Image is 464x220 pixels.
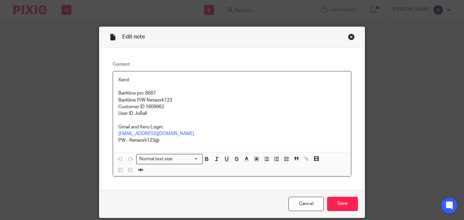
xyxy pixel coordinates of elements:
p: Bankline pin: 8687 [118,90,346,97]
span: Edit note [122,34,145,39]
p: Customer ID 1609862 [118,104,346,110]
div: Close this dialog window [348,34,355,40]
a: Cancel [289,197,324,211]
p: PW - Network123@ [118,137,346,144]
p: Gmail and Xero Login: [118,124,346,130]
a: [EMAIL_ADDRESS][DOMAIN_NAME] [118,131,194,136]
div: Search for option [136,154,203,164]
label: Content [113,61,351,68]
p: Bankline P/W Network123 [118,97,346,104]
p: Xero! [118,77,346,83]
p: User ID JoBall [118,110,346,117]
span: Normal text size [138,156,174,163]
input: Search for option [175,156,199,163]
input: Save [327,197,358,211]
